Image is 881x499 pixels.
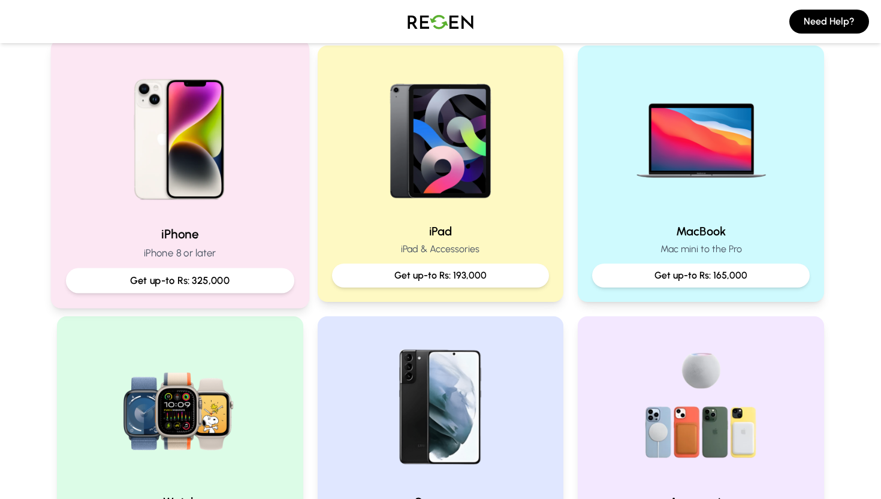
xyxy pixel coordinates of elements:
[99,55,261,216] img: iPhone
[624,60,778,213] img: MacBook
[399,5,482,38] img: Logo
[103,331,257,484] img: Watch
[592,242,810,256] p: Mac mini to the Pro
[66,225,294,243] h2: iPhone
[592,223,810,240] h2: MacBook
[364,60,517,213] img: iPad
[332,242,550,256] p: iPad & Accessories
[342,268,540,283] p: Get up-to Rs: 193,000
[332,223,550,240] h2: iPad
[624,331,778,484] img: Accessories
[789,10,869,34] button: Need Help?
[602,268,800,283] p: Get up-to Rs: 165,000
[364,331,517,484] img: Samsung
[66,246,294,261] p: iPhone 8 or later
[76,273,284,288] p: Get up-to Rs: 325,000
